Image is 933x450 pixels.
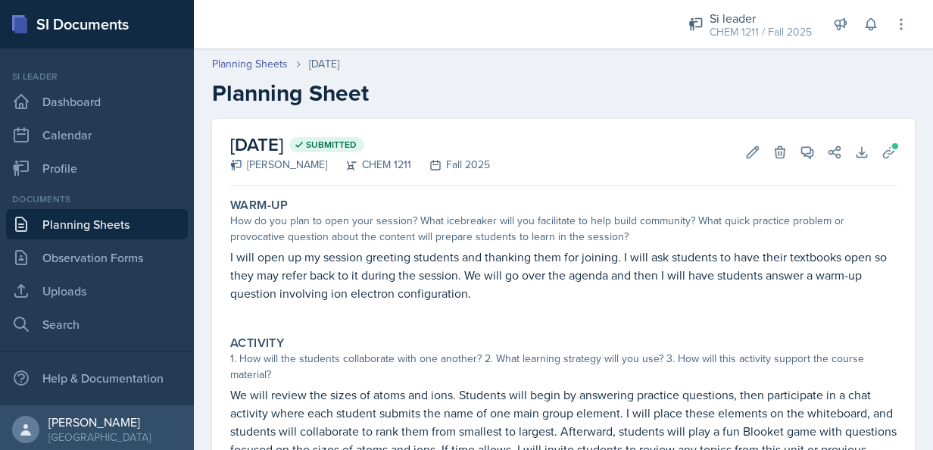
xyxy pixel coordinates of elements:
h2: [DATE] [230,131,490,158]
div: How do you plan to open your session? What icebreaker will you facilitate to help build community... [230,213,897,245]
div: Documents [6,192,188,206]
div: [DATE] [309,56,339,72]
a: Dashboard [6,86,188,117]
div: 1. How will the students collaborate with one another? 2. What learning strategy will you use? 3.... [230,351,897,383]
div: Si leader [6,70,188,83]
label: Warm-Up [230,198,289,213]
a: Search [6,309,188,339]
div: CHEM 1211 [327,157,411,173]
div: [GEOGRAPHIC_DATA] [48,430,151,445]
p: I will open up my session greeting students and thanking them for joining. I will ask students to... [230,248,897,302]
div: Si leader [710,9,812,27]
a: Uploads [6,276,188,306]
span: Submitted [306,139,357,151]
div: Fall 2025 [411,157,490,173]
div: [PERSON_NAME] [230,157,327,173]
a: Planning Sheets [6,209,188,239]
div: [PERSON_NAME] [48,414,151,430]
a: Observation Forms [6,242,188,273]
div: CHEM 1211 / Fall 2025 [710,24,812,40]
a: Profile [6,153,188,183]
label: Activity [230,336,284,351]
div: Help & Documentation [6,363,188,393]
a: Planning Sheets [212,56,288,72]
a: Calendar [6,120,188,150]
h2: Planning Sheet [212,80,915,107]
